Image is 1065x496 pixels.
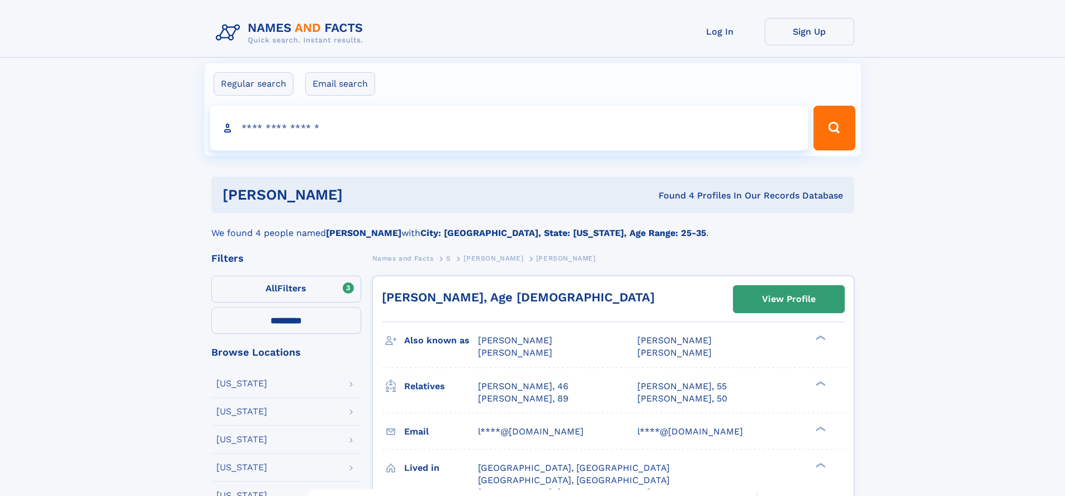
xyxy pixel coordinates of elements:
[675,18,765,45] a: Log In
[446,251,451,265] a: S
[211,18,372,48] img: Logo Names and Facts
[404,422,478,441] h3: Email
[762,286,816,312] div: View Profile
[420,228,706,238] b: City: [GEOGRAPHIC_DATA], State: [US_STATE], Age Range: 25-35
[211,347,361,357] div: Browse Locations
[211,213,854,240] div: We found 4 people named with .
[637,380,727,393] a: [PERSON_NAME], 55
[637,347,712,358] span: [PERSON_NAME]
[478,335,552,346] span: [PERSON_NAME]
[813,461,826,469] div: ❯
[813,380,826,387] div: ❯
[214,72,294,96] label: Regular search
[305,72,375,96] label: Email search
[216,379,267,388] div: [US_STATE]
[404,331,478,350] h3: Also known as
[765,18,854,45] a: Sign Up
[211,253,361,263] div: Filters
[478,380,569,393] a: [PERSON_NAME], 46
[813,425,826,432] div: ❯
[216,435,267,444] div: [US_STATE]
[211,276,361,303] label: Filters
[216,463,267,472] div: [US_STATE]
[404,459,478,478] h3: Lived in
[536,254,596,262] span: [PERSON_NAME]
[326,228,401,238] b: [PERSON_NAME]
[478,462,670,473] span: [GEOGRAPHIC_DATA], [GEOGRAPHIC_DATA]
[813,334,826,342] div: ❯
[813,106,855,150] button: Search Button
[223,188,501,202] h1: [PERSON_NAME]
[266,283,277,294] span: All
[463,254,523,262] span: [PERSON_NAME]
[637,393,727,405] a: [PERSON_NAME], 50
[478,475,670,485] span: [GEOGRAPHIC_DATA], [GEOGRAPHIC_DATA]
[216,407,267,416] div: [US_STATE]
[500,190,843,202] div: Found 4 Profiles In Our Records Database
[478,347,552,358] span: [PERSON_NAME]
[733,286,844,313] a: View Profile
[446,254,451,262] span: S
[372,251,434,265] a: Names and Facts
[637,335,712,346] span: [PERSON_NAME]
[463,251,523,265] a: [PERSON_NAME]
[404,377,478,396] h3: Relatives
[478,393,569,405] a: [PERSON_NAME], 89
[382,290,655,304] a: [PERSON_NAME], Age [DEMOGRAPHIC_DATA]
[210,106,809,150] input: search input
